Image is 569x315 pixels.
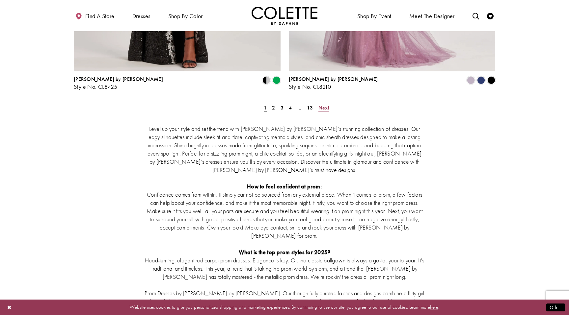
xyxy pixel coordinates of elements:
span: [PERSON_NAME] by [PERSON_NAME] [289,76,378,83]
a: ... [295,103,304,112]
p: Prom Dresses by [PERSON_NAME] by [PERSON_NAME]. Our thoughtfully curated fabrics and designs comb... [145,289,424,314]
a: Visit Home Page [252,7,317,25]
a: Check Wishlist [485,7,495,25]
span: 3 [281,104,284,111]
span: Shop by color [167,7,204,25]
span: Shop By Event [356,7,393,25]
a: Page 13 [305,103,315,112]
button: Submit Dialog [546,303,565,311]
p: Website uses cookies to give you personalized shopping and marketing experiences. By continuing t... [47,303,522,312]
span: Style No. CL8210 [289,83,331,90]
a: Page 2 [270,103,277,112]
p: Level up your style and set the trend with [PERSON_NAME] by [PERSON_NAME]’s stunning collection o... [145,125,424,174]
span: Meet the designer [409,13,455,19]
strong: How to feel confident at prom: [247,182,322,190]
img: Colette by Daphne [252,7,317,25]
a: Find a store [74,7,116,25]
span: [PERSON_NAME] by [PERSON_NAME] [74,76,163,83]
a: Page 3 [279,103,285,112]
span: Style No. CL8425 [74,83,117,90]
a: Page 4 [287,103,294,112]
span: Current Page [262,103,269,112]
span: 13 [307,104,313,111]
span: ... [297,104,302,111]
span: 4 [289,104,292,111]
div: Colette by Daphne Style No. CL8425 [74,76,163,90]
a: Next Page [316,103,331,112]
span: Shop by color [168,13,203,19]
i: Heather [467,76,475,84]
a: here [430,304,438,310]
div: Colette by Daphne Style No. CL8210 [289,76,378,90]
strong: What is the top prom styles for 2025? [239,248,331,256]
p: Confidence comes from within. It simply cannot be sourced from any external place. When it comes ... [145,190,424,240]
i: Black/Silver [262,76,270,84]
span: Find a store [85,13,115,19]
span: 1 [264,104,267,111]
span: Dresses [132,13,150,19]
span: 2 [272,104,275,111]
i: Navy Blue [477,76,485,84]
i: Emerald [273,76,281,84]
i: Black [487,76,495,84]
span: Shop By Event [357,13,392,19]
span: Dresses [131,7,152,25]
button: Close Dialog [4,302,15,313]
span: Next [318,104,329,111]
p: Head-turning, elegant red carpet prom dresses. Elegance is key. Or, the classic ballgown is alway... [145,256,424,281]
a: Toggle search [471,7,481,25]
a: Meet the designer [408,7,456,25]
